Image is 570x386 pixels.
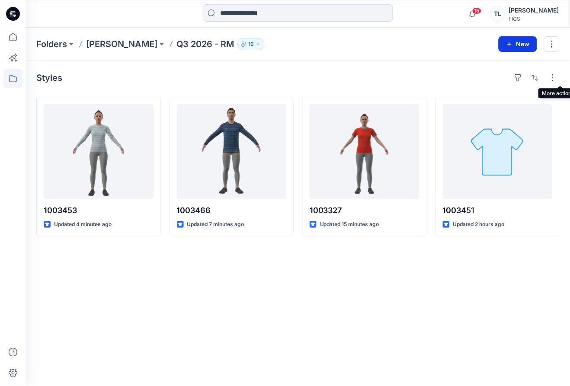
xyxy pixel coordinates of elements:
[44,204,154,217] p: 1003453
[443,104,553,199] a: 1003451
[36,38,67,50] a: Folders
[310,204,419,217] p: 1003327
[176,38,234,50] p: Q3 2026 - RM
[443,204,553,217] p: 1003451
[36,73,62,83] h4: Styles
[490,6,506,22] div: TL
[509,16,559,22] div: FIGS
[177,204,287,217] p: 1003466
[472,7,482,14] span: 15
[310,104,419,199] a: 1003327
[320,220,379,229] p: Updated 15 minutes ago
[86,38,157,50] a: [PERSON_NAME]
[509,5,559,16] div: [PERSON_NAME]
[44,104,154,199] a: 1003453
[177,104,287,199] a: 1003466
[187,220,244,229] p: Updated 7 minutes ago
[499,36,537,52] button: New
[453,220,505,229] p: Updated 2 hours ago
[237,38,265,50] button: 16
[54,220,112,229] p: Updated 4 minutes ago
[248,39,254,49] p: 16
